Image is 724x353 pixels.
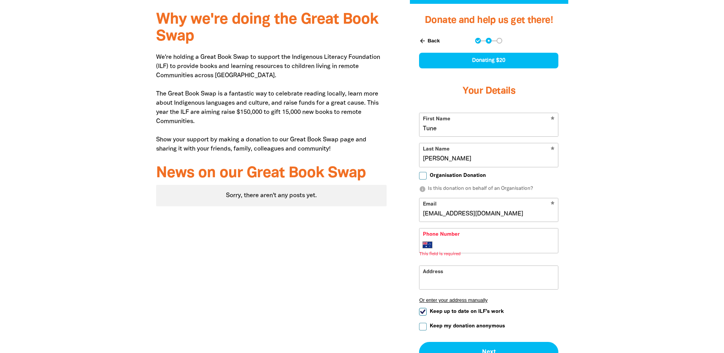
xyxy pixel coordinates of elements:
div: Sorry, there aren't any posts yet. [156,185,387,206]
input: Keep up to date on ILF's work [419,308,427,316]
button: Back [416,34,443,47]
div: Donating $20 [419,53,558,68]
div: Paginated content [156,185,387,206]
span: Keep up to date on ILF's work [430,308,504,315]
i: info [419,186,426,193]
button: Navigate to step 1 of 3 to enter your donation amount [475,38,481,44]
input: Organisation Donation [419,172,427,180]
button: Navigate to step 2 of 3 to enter your details [486,38,492,44]
p: We're holding a Great Book Swap to support the Indigenous Literacy Foundation (ILF) to provide bo... [156,53,387,154]
span: Why we're doing the Great Book Swap [156,13,378,44]
h3: News on our Great Book Swap [156,165,387,182]
h3: Your Details [419,76,558,107]
span: Organisation Donation [430,172,486,179]
i: arrow_back [419,37,426,44]
button: Navigate to step 3 of 3 to enter your payment details [497,38,502,44]
input: Keep my donation anonymous [419,323,427,330]
span: Donate and help us get there! [425,16,553,25]
p: Is this donation on behalf of an Organisation? [419,185,558,193]
button: Or enter your address manually [419,297,558,303]
span: Keep my donation anonymous [430,322,505,330]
